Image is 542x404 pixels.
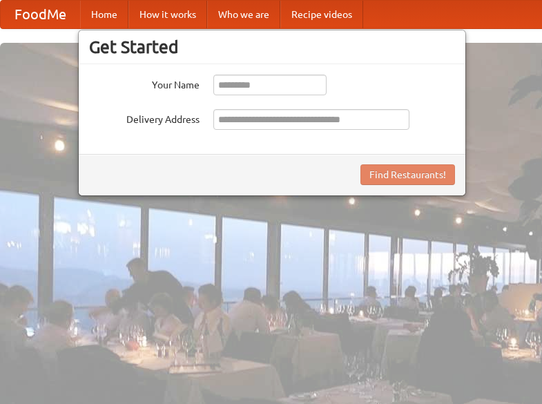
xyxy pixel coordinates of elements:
[1,1,80,28] a: FoodMe
[89,37,455,57] h3: Get Started
[128,1,207,28] a: How it works
[89,75,200,92] label: Your Name
[80,1,128,28] a: Home
[280,1,363,28] a: Recipe videos
[89,109,200,126] label: Delivery Address
[207,1,280,28] a: Who we are
[360,164,455,185] button: Find Restaurants!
